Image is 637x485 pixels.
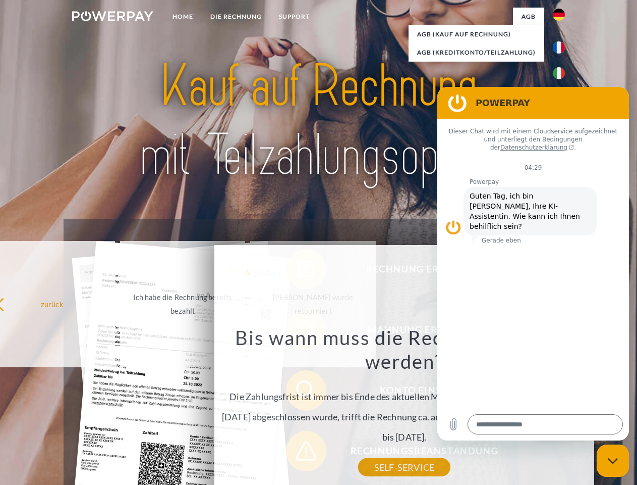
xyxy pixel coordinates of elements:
[358,458,450,476] a: SELF-SERVICE
[409,43,544,62] a: AGB (Kreditkonto/Teilzahlung)
[96,48,541,193] img: title-powerpay_de.svg
[553,67,565,79] img: it
[409,25,544,43] a: AGB (Kauf auf Rechnung)
[126,290,240,318] div: Ich habe die Rechnung bereits bezahlt
[164,8,202,26] a: Home
[270,8,318,26] a: SUPPORT
[202,8,270,26] a: DIE RECHNUNG
[220,325,589,467] div: Die Zahlungsfrist ist immer bis Ende des aktuellen Monats. Wenn die Bestellung z.B. am [DATE] abg...
[513,8,544,26] a: agb
[553,9,565,21] img: de
[597,445,629,477] iframe: Schaltfläche zum Öffnen des Messaging-Fensters; Konversation läuft
[72,11,153,21] img: logo-powerpay-white.svg
[437,87,629,441] iframe: Messaging-Fenster
[220,325,589,374] h3: Bis wann muss die Rechnung bezahlt werden?
[553,41,565,54] img: fr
